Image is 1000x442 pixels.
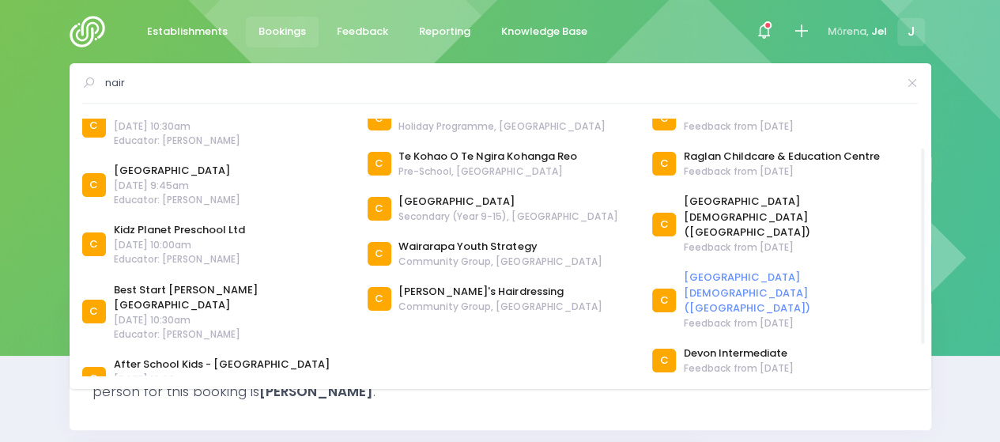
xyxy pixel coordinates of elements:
span: Feedback from [DATE] [684,119,800,134]
div: C [368,287,391,311]
a: Raglan Childcare & Education Centre [684,149,880,164]
div: C [368,197,391,221]
div: C [652,289,676,312]
a: [GEOGRAPHIC_DATA][DEMOGRAPHIC_DATA] ([GEOGRAPHIC_DATA]) [684,194,918,240]
span: Secondary (Year 9-15), [GEOGRAPHIC_DATA] [398,210,617,224]
a: [GEOGRAPHIC_DATA] [398,194,617,210]
a: Best Start [PERSON_NAME][GEOGRAPHIC_DATA] [114,282,348,313]
a: Feedback [324,17,402,47]
strong: [PERSON_NAME] [259,382,373,401]
a: Reporting [406,17,484,47]
span: J [897,18,925,46]
a: [GEOGRAPHIC_DATA] [114,163,240,179]
span: Feedback from [DATE] [684,164,880,179]
div: C [368,242,391,266]
span: Bookings [258,24,306,40]
a: Bookings [246,17,319,47]
span: Educator: [PERSON_NAME] [114,252,245,266]
span: Jel [871,24,887,40]
span: Educator: [PERSON_NAME] [114,193,240,207]
div: C [652,349,676,372]
a: Devon Intermediate [684,346,794,361]
span: Mōrena, [828,24,869,40]
span: Feedback from [DATE] [684,316,918,331]
a: Knowledge Base [489,17,601,47]
div: C [82,300,106,323]
span: [DATE] 10:30am [114,119,240,134]
span: [DATE] 9:45am [114,179,240,193]
span: Feedback from [DATE] [684,361,794,376]
div: C [368,107,391,130]
div: C [652,107,676,130]
div: C [82,114,106,138]
span: Holiday Programme, [GEOGRAPHIC_DATA] [398,119,605,134]
span: [DATE] 10:00am [114,372,330,387]
a: Kidz Planet Preschool Ltd [114,222,245,238]
div: C [82,232,106,256]
span: Feedback [337,24,388,40]
a: Establishments [134,17,241,47]
a: Wairarapa Youth Strategy [398,239,602,255]
span: Educator: [PERSON_NAME] [114,134,240,148]
a: [GEOGRAPHIC_DATA][DEMOGRAPHIC_DATA] ([GEOGRAPHIC_DATA]) [684,270,918,316]
div: C [82,367,106,391]
img: Logo [70,16,115,47]
span: Knowledge Base [501,24,587,40]
input: Search for anything (like establishments, bookings, or feedback) [105,71,896,95]
div: C [82,173,106,197]
span: [DATE] 10:00am [114,238,245,252]
span: Community Group, [GEOGRAPHIC_DATA] [398,255,602,269]
a: After School Kids - [GEOGRAPHIC_DATA] [114,357,330,372]
a: Te Kohao O Te Ngira Kohanga Reo [398,149,576,164]
span: Reporting [419,24,470,40]
span: Establishments [147,24,228,40]
div: C [368,152,391,176]
a: [PERSON_NAME]'s Hairdressing [398,284,602,300]
div: C [652,152,676,176]
div: C [652,213,676,236]
span: Pre-School, [GEOGRAPHIC_DATA] [398,164,576,179]
span: Feedback from [DATE] [684,240,918,255]
span: Educator: [PERSON_NAME] [114,327,348,342]
span: Community Group, [GEOGRAPHIC_DATA] [398,300,602,314]
h3: This booking is scheduled to last and will be taught to a total of in . The establishment's conta... [92,368,908,400]
span: [DATE] 10:30am [114,313,348,327]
